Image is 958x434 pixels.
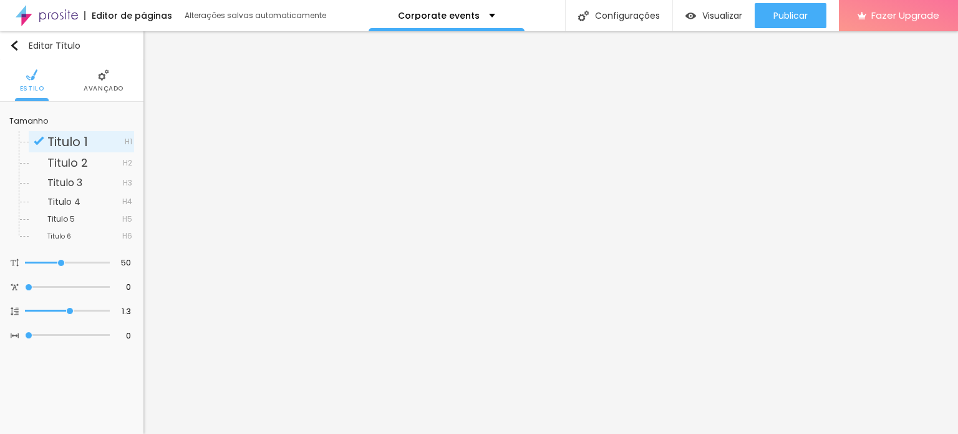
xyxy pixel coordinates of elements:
img: Icone [11,332,19,340]
span: Titulo 1 [47,133,88,150]
span: Titulo 4 [47,195,80,208]
img: Icone [11,283,19,291]
span: H2 [123,159,132,167]
span: Fazer Upgrade [871,10,939,21]
span: H4 [122,198,132,205]
iframe: Editor [143,31,958,434]
img: view-1.svg [685,11,696,21]
span: Avançado [84,86,123,92]
div: Tamanho [9,117,134,125]
img: Icone [98,69,109,81]
div: Editor de páginas [84,11,172,20]
span: H6 [122,232,132,240]
span: Titulo 3 [47,175,82,190]
span: Titulo 2 [47,155,88,170]
span: H3 [123,179,132,187]
img: Icone [11,307,19,315]
div: Alterações salvas automaticamente [185,12,328,19]
span: Publicar [773,11,808,21]
button: Publicar [755,3,826,28]
p: Corporate events [398,11,480,20]
span: Titulo 6 [47,232,71,241]
span: Titulo 5 [47,214,75,224]
img: Icone [34,136,44,146]
img: Icone [11,259,19,267]
span: H1 [125,138,132,145]
button: Visualizar [673,3,755,28]
img: Icone [26,69,37,81]
span: Estilo [20,86,44,92]
span: Visualizar [702,11,742,21]
img: Icone [578,11,589,21]
div: Editar Título [9,41,80,51]
span: H5 [122,215,132,223]
img: Icone [9,41,19,51]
